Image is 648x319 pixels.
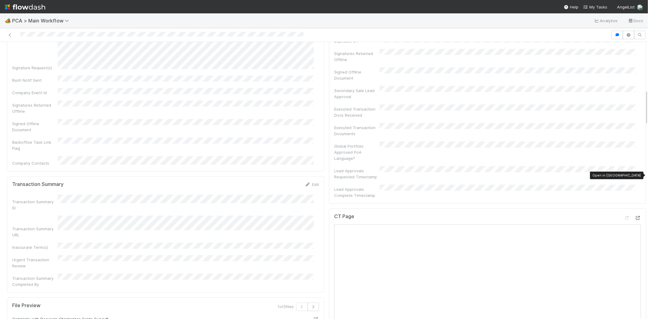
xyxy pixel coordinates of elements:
[12,199,58,211] div: Transaction Summary ID
[12,275,58,287] div: Transaction Summary Completed By
[12,18,72,24] span: PCA > Main Workflow
[12,244,58,250] div: Inaccurate Term(s)
[334,125,380,137] div: Executed Transaction Documents
[594,17,618,24] a: Analytics
[583,5,607,9] span: My Tasks
[564,4,578,10] div: Help
[334,50,380,63] div: Signatures Returned Offline
[637,4,643,10] img: avatar_5106bb14-94e9-4897-80de-6ae81081f36d.png
[334,106,380,118] div: Executed Transaction Docs Received
[12,303,40,309] h5: File Preview
[12,226,58,238] div: Transaction Summary URL
[278,304,294,310] span: 1 of 3 files
[12,160,58,166] div: Company Contacts
[334,87,380,100] div: Secondary Sale Lead Approval
[628,17,643,24] a: Docs
[12,77,58,83] div: Rush Notif Sent
[334,168,380,180] div: Lead Approvals Requested Timestamp
[617,5,635,9] span: AngelList
[12,90,58,96] div: Company Event Id
[12,65,58,71] div: Signature Request(s)
[305,182,319,187] a: Edit
[334,186,380,198] div: Lead Approvals Complete Timestamp
[5,18,11,23] span: 🏕️
[12,257,58,269] div: Urgent Transaction Review
[334,214,354,220] h5: CT Page
[12,121,58,133] div: Signed Offline Document
[12,139,58,151] div: Backoffice Task Link Flag
[583,4,607,10] a: My Tasks
[12,102,58,114] div: Signatures Returned Offline
[334,69,380,81] div: Signed Offline Document
[334,143,380,161] div: Global Portfolio Approved PoA Language?
[5,2,45,12] img: logo-inverted-e16ddd16eac7371096b0.svg
[12,181,63,187] h5: Transaction Summary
